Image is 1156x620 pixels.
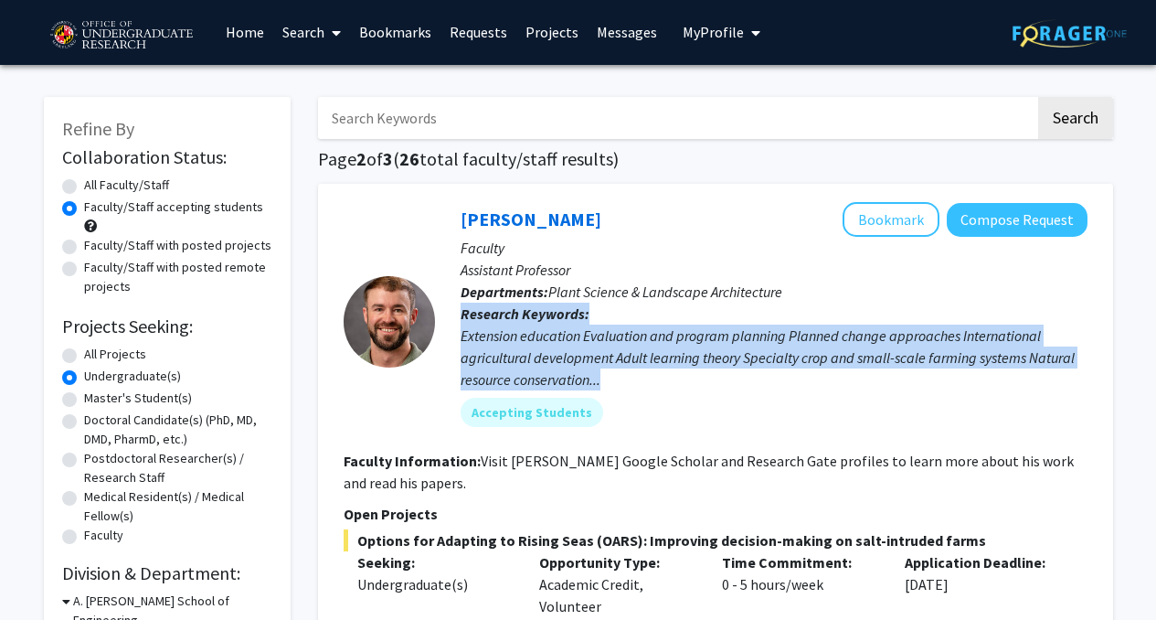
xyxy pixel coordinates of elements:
p: Open Projects [344,503,1087,525]
a: [PERSON_NAME] [461,208,601,230]
span: Refine By [62,117,134,140]
label: Medical Resident(s) / Medical Fellow(s) [84,487,272,526]
span: My Profile [683,23,744,41]
label: Faculty/Staff accepting students [84,198,263,217]
div: Undergraduate(s) [357,573,513,595]
b: Research Keywords: [461,305,589,323]
label: All Faculty/Staff [84,176,169,195]
input: Search Keywords [318,97,1035,139]
label: Postdoctoral Researcher(s) / Research Staff [84,449,272,487]
fg-read-more: Visit [PERSON_NAME] Google Scholar and Research Gate profiles to learn more about his work and re... [344,452,1074,492]
span: 3 [383,147,393,170]
img: University of Maryland Logo [44,13,198,59]
label: Faculty/Staff with posted remote projects [84,258,272,296]
span: Plant Science & Landscape Architecture [548,283,782,301]
p: Assistant Professor [461,259,1087,281]
label: Master's Student(s) [84,389,192,408]
p: Faculty [461,237,1087,259]
span: 26 [399,147,419,170]
p: Time Commitment: [722,551,877,573]
button: Compose Request to Colby Silvert [947,203,1087,237]
span: Options for Adapting to Rising Seas (OARS): Improving decision-making on salt-intruded farms [344,529,1087,551]
img: ForagerOne Logo [1013,19,1127,48]
p: Opportunity Type: [539,551,695,573]
label: Faculty [84,526,123,545]
div: 0 - 5 hours/week [708,551,891,617]
iframe: Chat [14,538,78,606]
h2: Division & Department: [62,562,272,584]
b: Departments: [461,283,548,301]
b: Faculty Information: [344,452,481,470]
div: Academic Credit, Volunteer [525,551,708,617]
p: Seeking: [357,551,513,573]
h2: Projects Seeking: [62,315,272,337]
h2: Collaboration Status: [62,146,272,168]
span: 2 [356,147,366,170]
mat-chip: Accepting Students [461,398,603,427]
label: Faculty/Staff with posted projects [84,236,271,255]
label: Undergraduate(s) [84,367,181,386]
div: Extension education Evaluation and program planning Planned change approaches International agric... [461,325,1087,390]
div: [DATE] [891,551,1074,617]
button: Add Colby Silvert to Bookmarks [843,202,939,237]
button: Search [1038,97,1113,139]
p: Application Deadline: [905,551,1060,573]
h1: Page of ( total faculty/staff results) [318,148,1113,170]
label: All Projects [84,345,146,364]
label: Doctoral Candidate(s) (PhD, MD, DMD, PharmD, etc.) [84,411,272,449]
